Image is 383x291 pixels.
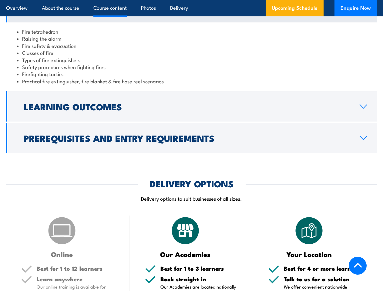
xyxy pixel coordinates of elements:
h5: Best for 1 to 12 learners [37,266,115,271]
li: Fire tetrahedron [17,28,366,35]
li: Types of fire extinguishers [17,56,366,63]
h2: Learning Outcomes [24,102,350,110]
h2: DELIVERY OPTIONS [150,179,233,187]
h5: Talk to us for a solution [284,276,362,282]
h5: Learn anywhere [37,276,115,282]
a: Learning Outcomes [6,91,377,122]
h5: Book straight in [160,276,238,282]
h2: Prerequisites and Entry Requirements [24,134,350,142]
li: Firefighting tactics [17,70,366,77]
li: Fire safety & evacuation [17,42,366,49]
h3: Our Academies [145,251,226,258]
h5: Best for 1 to 3 learners [160,266,238,271]
h3: Online [21,251,102,258]
li: Raising the alarm [17,35,366,42]
h3: Your Location [268,251,350,258]
h5: Best for 4 or more learners [284,266,362,271]
li: Classes of fire [17,49,366,56]
li: Safety procedures when fighting fires [17,63,366,70]
p: Delivery options to suit businesses of all sizes. [6,195,377,202]
a: Prerequisites and Entry Requirements [6,123,377,153]
li: Practical fire extinguisher, fire blanket & fire hose reel scenarios [17,78,366,85]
